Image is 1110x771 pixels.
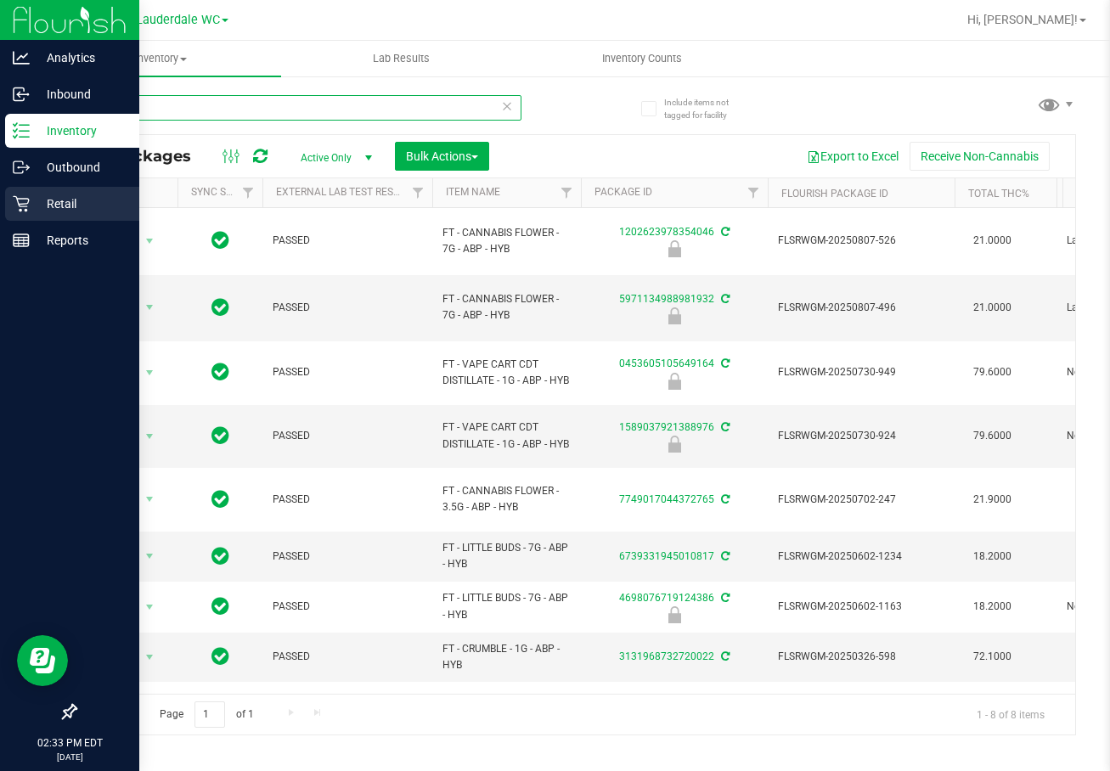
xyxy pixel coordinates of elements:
[910,142,1050,171] button: Receive Non-Cannabis
[442,291,571,324] span: FT - CANNABIS FLOWER - 7G - ABP - HYB
[718,550,730,562] span: Sync from Compliance System
[442,357,571,389] span: FT - VAPE CART CDT DISTILLATE - 1G - ABP - HYB
[619,357,714,369] a: 0453605105649164
[41,41,281,76] a: Inventory
[965,360,1020,385] span: 79.6000
[796,142,910,171] button: Export to Excel
[211,228,229,252] span: In Sync
[740,178,768,207] a: Filter
[273,599,422,615] span: PASSED
[191,186,256,198] a: Sync Status
[395,142,489,171] button: Bulk Actions
[30,230,132,250] p: Reports
[718,493,730,505] span: Sync from Compliance System
[211,487,229,511] span: In Sync
[8,735,132,751] p: 02:33 PM EDT
[8,751,132,763] p: [DATE]
[211,360,229,384] span: In Sync
[118,13,220,27] span: Ft. Lauderdale WC
[718,592,730,604] span: Sync from Compliance System
[579,51,705,66] span: Inventory Counts
[778,549,944,565] span: FLSRWGM-20250602-1234
[30,48,132,68] p: Analytics
[778,364,944,380] span: FLSRWGM-20250730-949
[145,701,268,728] span: Page of 1
[594,186,652,198] a: Package ID
[442,641,571,673] span: FT - CRUMBLE - 1G - ABP - HYB
[273,300,422,316] span: PASSED
[13,159,30,176] inline-svg: Outbound
[963,701,1058,727] span: 1 - 8 of 8 items
[139,425,161,448] span: select
[41,51,281,66] span: Inventory
[139,229,161,253] span: select
[75,95,521,121] input: Search Package ID, Item Name, SKU, Lot or Part Number...
[139,544,161,568] span: select
[778,233,944,249] span: FLSRWGM-20250807-526
[965,295,1020,320] span: 21.0000
[965,228,1020,253] span: 21.0000
[718,293,730,305] span: Sync from Compliance System
[139,595,161,619] span: select
[619,650,714,662] a: 3131968732720022
[30,194,132,214] p: Retail
[442,419,571,452] span: FT - VAPE CART CDT DISTILLATE - 1G - ABP - HYB
[501,95,513,117] span: Clear
[350,51,453,66] span: Lab Results
[273,233,422,249] span: PASSED
[781,188,888,200] a: Flourish Package ID
[442,483,571,515] span: FT - CANNABIS FLOWER - 3.5G - ABP - HYB
[211,544,229,568] span: In Sync
[778,300,944,316] span: FLSRWGM-20250807-496
[139,645,161,669] span: select
[718,226,730,238] span: Sync from Compliance System
[778,428,944,444] span: FLSRWGM-20250730-924
[273,649,422,665] span: PASSED
[406,149,478,163] span: Bulk Actions
[965,424,1020,448] span: 79.6000
[578,436,770,453] div: Newly Received
[273,364,422,380] span: PASSED
[619,293,714,305] a: 5971134988981932
[778,599,944,615] span: FLSRWGM-20250602-1163
[442,225,571,257] span: FT - CANNABIS FLOWER - 7G - ABP - HYB
[13,195,30,212] inline-svg: Retail
[664,96,749,121] span: Include items not tagged for facility
[13,122,30,139] inline-svg: Inventory
[968,188,1029,200] a: Total THC%
[446,186,500,198] a: Item Name
[30,84,132,104] p: Inbound
[404,178,432,207] a: Filter
[619,550,714,562] a: 6739331945010817
[965,544,1020,569] span: 18.2000
[619,493,714,505] a: 7749017044372765
[522,41,763,76] a: Inventory Counts
[30,157,132,177] p: Outbound
[965,487,1020,512] span: 21.9000
[13,232,30,249] inline-svg: Reports
[234,178,262,207] a: Filter
[13,86,30,103] inline-svg: Inbound
[30,121,132,141] p: Inventory
[965,644,1020,669] span: 72.1000
[442,540,571,572] span: FT - LITTLE BUDS - 7G - ABP - HYB
[139,361,161,385] span: select
[273,549,422,565] span: PASSED
[718,421,730,433] span: Sync from Compliance System
[967,13,1078,26] span: Hi, [PERSON_NAME]!
[17,635,68,686] iframe: Resource center
[778,649,944,665] span: FLSRWGM-20250326-598
[553,178,581,207] a: Filter
[718,357,730,369] span: Sync from Compliance System
[88,147,208,166] span: All Packages
[578,240,770,257] div: Launch Hold
[619,421,714,433] a: 1589037921388976
[211,295,229,319] span: In Sync
[578,373,770,390] div: Newly Received
[139,487,161,511] span: select
[211,424,229,447] span: In Sync
[281,41,521,76] a: Lab Results
[13,49,30,66] inline-svg: Analytics
[619,226,714,238] a: 1202623978354046
[139,295,161,319] span: select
